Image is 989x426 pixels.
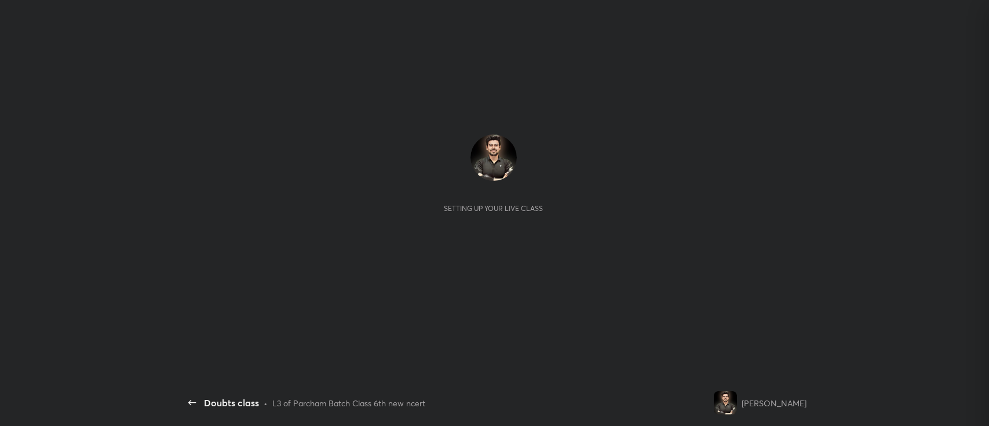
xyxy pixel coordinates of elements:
div: L3 of Parcham Batch Class 6th new ncert [272,397,425,409]
div: Doubts class [204,396,259,410]
img: b3e4e51995004b83a0d73bfb59d35441.jpg [470,134,517,181]
img: b3e4e51995004b83a0d73bfb59d35441.jpg [714,391,737,414]
div: [PERSON_NAME] [742,397,806,409]
div: Setting up your live class [444,204,543,213]
div: • [264,397,268,409]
